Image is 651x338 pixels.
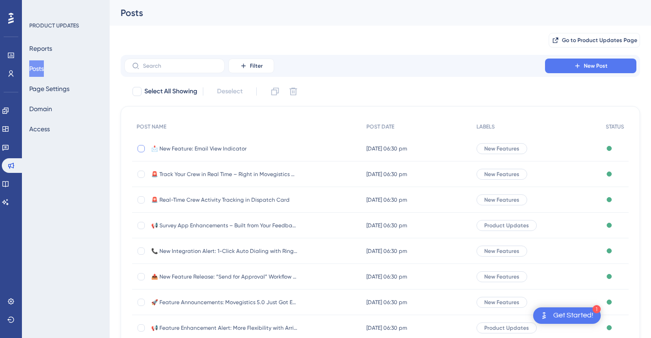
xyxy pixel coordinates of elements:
span: [DATE] 06:30 pm [366,324,407,332]
span: Product Updates [484,324,529,332]
span: [DATE] 06:30 pm [366,222,407,229]
span: [DATE] 06:30 pm [366,273,407,280]
span: Product Updates [484,222,529,229]
span: New Features [484,171,519,178]
span: 🚨 Track Your Crew in Real Time – Right in Movegistics 5.0! 🚚💨 [151,171,297,178]
div: PRODUCT UPDATES [29,22,79,29]
span: 📢 Feature Enhancement Alert: More Flexibility with Arrival Windows! [151,324,297,332]
span: Deselect [217,86,243,97]
div: Posts [121,6,617,19]
span: Filter [250,62,263,70]
div: Open Get Started! checklist, remaining modules: 1 [533,307,601,324]
span: [DATE] 06:30 pm [366,247,407,255]
span: New Post [584,62,608,70]
span: POST DATE [366,123,394,130]
span: 📩 New Feature: Email View Indicator [151,145,297,152]
span: [DATE] 06:30 pm [366,196,407,204]
span: STATUS [606,123,624,130]
button: Filter [228,59,274,73]
span: Select All Showing [144,86,197,97]
span: 📢 Survey App Enhancements – Built from Your Feedback! [151,222,297,229]
button: Reports [29,40,52,57]
span: [DATE] 06:30 pm [366,299,407,306]
button: Deselect [209,83,251,100]
button: Access [29,121,50,137]
button: Domain [29,101,52,117]
span: [DATE] 06:30 pm [366,145,407,152]
input: Search [143,63,217,69]
button: Posts [29,60,44,77]
span: New Features [484,145,519,152]
span: 🚀 Feature Announcements: Movegistics 5.0 Just Got Even Smarter! [151,299,297,306]
button: Go to Product Updates Page [549,33,640,48]
button: Page Settings [29,80,69,97]
span: New Features [484,196,519,204]
span: Go to Product Updates Page [562,37,637,44]
div: Get Started! [553,311,593,321]
span: [DATE] 06:30 pm [366,171,407,178]
span: New Features [484,247,519,255]
span: 📤 New Feature Release: “Send for Approval” Workflow in Crew App [151,273,297,280]
img: launcher-image-alternative-text [539,310,550,321]
span: POST NAME [137,123,166,130]
span: 🚨 Real-Time Crew Activity Tracking in Dispatch Card [151,196,297,204]
span: 📞 New Integration Alert: 1-Click Auto Dialing with RingCentral in Movegistics 5.0 [151,247,297,255]
div: 1 [593,305,601,313]
span: New Features [484,299,519,306]
button: New Post [545,59,636,73]
span: LABELS [476,123,495,130]
span: New Features [484,273,519,280]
